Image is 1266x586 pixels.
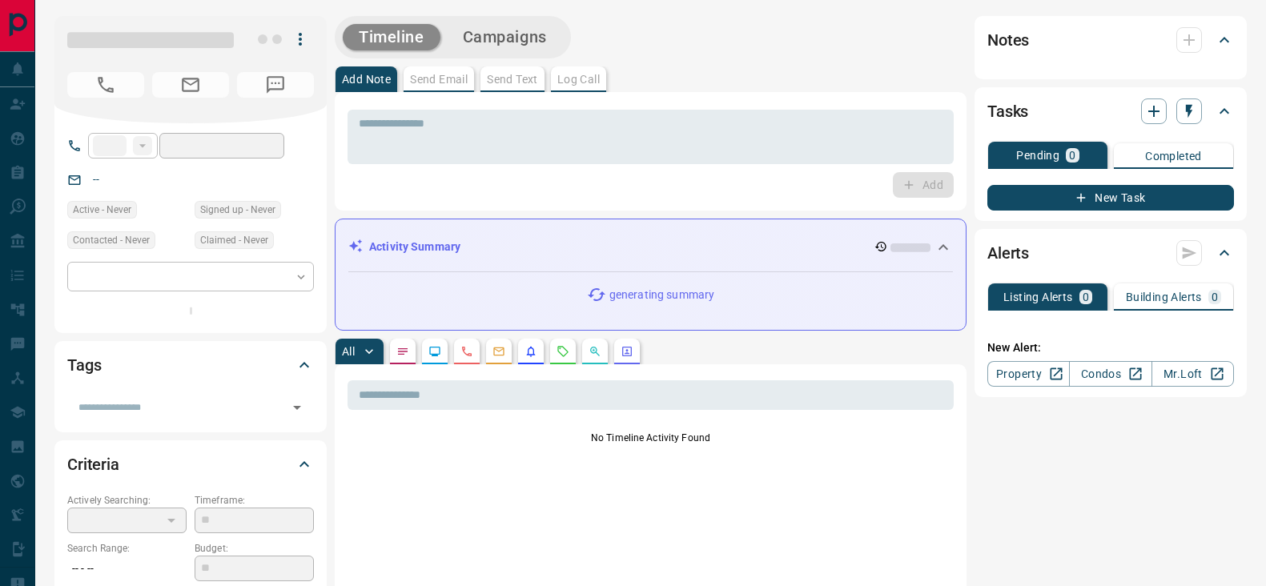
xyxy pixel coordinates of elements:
svg: Requests [557,345,569,358]
div: Criteria [67,445,314,484]
a: Property [987,361,1070,387]
span: Active - Never [73,202,131,218]
div: Tags [67,346,314,384]
p: Pending [1016,150,1059,161]
svg: Opportunities [589,345,601,358]
div: Activity Summary [348,232,953,262]
span: No Email [152,72,229,98]
h2: Notes [987,27,1029,53]
p: Building Alerts [1126,291,1202,303]
p: 0 [1083,291,1089,303]
a: -- [93,173,99,186]
svg: Calls [460,345,473,358]
p: Search Range: [67,541,187,556]
h2: Criteria [67,452,119,477]
a: Condos [1069,361,1151,387]
svg: Emails [492,345,505,358]
h2: Tags [67,352,101,378]
p: Add Note [342,74,391,85]
a: Mr.Loft [1151,361,1234,387]
button: Timeline [343,24,440,50]
span: Claimed - Never [200,232,268,248]
span: No Number [237,72,314,98]
div: Tasks [987,92,1234,130]
p: Timeframe: [195,493,314,508]
p: Activity Summary [369,239,460,255]
svg: Listing Alerts [524,345,537,358]
p: No Timeline Activity Found [348,431,954,445]
span: Contacted - Never [73,232,150,248]
div: Alerts [987,234,1234,272]
span: Signed up - Never [200,202,275,218]
h2: Alerts [987,240,1029,266]
button: New Task [987,185,1234,211]
svg: Notes [396,345,409,358]
div: Notes [987,21,1234,59]
p: generating summary [609,287,714,303]
p: Completed [1145,151,1202,162]
p: Actively Searching: [67,493,187,508]
button: Open [286,396,308,419]
p: 0 [1212,291,1218,303]
p: 0 [1069,150,1075,161]
p: New Alert: [987,339,1234,356]
p: -- - -- [67,556,187,582]
span: No Number [67,72,144,98]
button: Campaigns [447,24,563,50]
svg: Agent Actions [621,345,633,358]
h2: Tasks [987,98,1028,124]
p: Budget: [195,541,314,556]
svg: Lead Browsing Activity [428,345,441,358]
p: All [342,346,355,357]
p: Listing Alerts [1003,291,1073,303]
